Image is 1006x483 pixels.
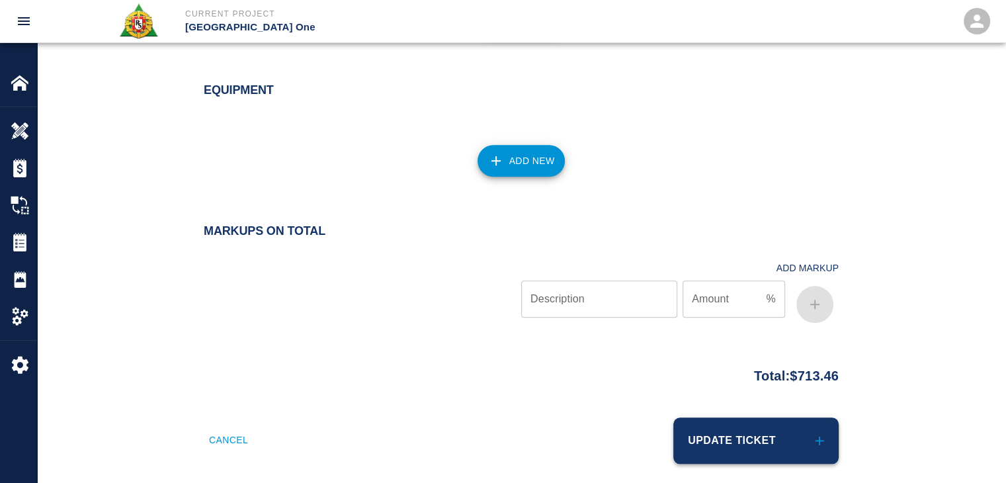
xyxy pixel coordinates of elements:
h2: Equipment [204,83,839,98]
button: Add New [478,145,566,177]
h4: Add Markup [776,263,839,274]
h2: Markups on Total [204,224,839,239]
img: Roger & Sons Concrete [118,3,159,40]
button: open drawer [8,5,40,37]
button: Update Ticket [673,417,839,464]
p: Total: $713.46 [754,360,839,386]
p: [GEOGRAPHIC_DATA] One [185,20,575,35]
iframe: Chat Widget [940,419,1006,483]
p: % [766,291,775,307]
button: Cancel [204,417,253,464]
p: Current Project [185,8,575,20]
